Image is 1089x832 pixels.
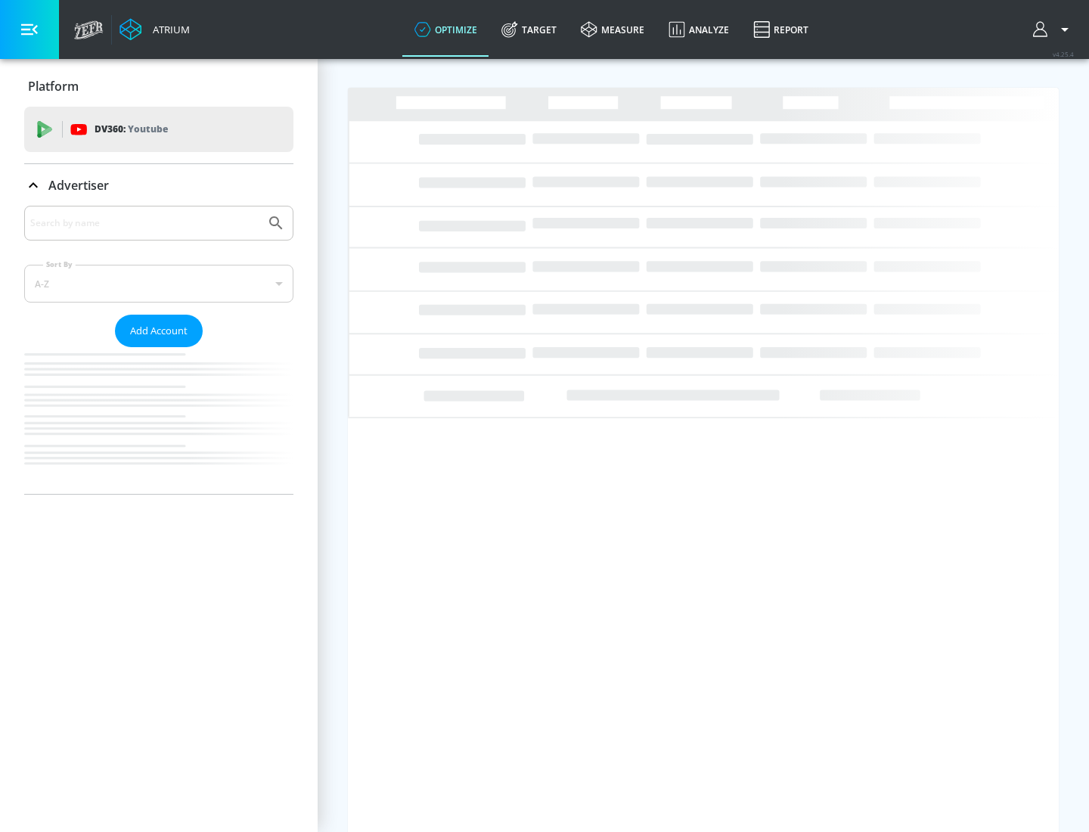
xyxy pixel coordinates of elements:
[24,347,293,494] nav: list of Advertiser
[24,164,293,206] div: Advertiser
[30,213,259,233] input: Search by name
[119,18,190,41] a: Atrium
[43,259,76,269] label: Sort By
[402,2,489,57] a: optimize
[95,121,168,138] p: DV360:
[656,2,741,57] a: Analyze
[24,65,293,107] div: Platform
[24,265,293,303] div: A-Z
[24,206,293,494] div: Advertiser
[741,2,821,57] a: Report
[1053,50,1074,58] span: v 4.25.4
[24,107,293,152] div: DV360: Youtube
[147,23,190,36] div: Atrium
[130,322,188,340] span: Add Account
[128,121,168,137] p: Youtube
[569,2,656,57] a: measure
[489,2,569,57] a: Target
[48,177,109,194] p: Advertiser
[28,78,79,95] p: Platform
[115,315,203,347] button: Add Account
